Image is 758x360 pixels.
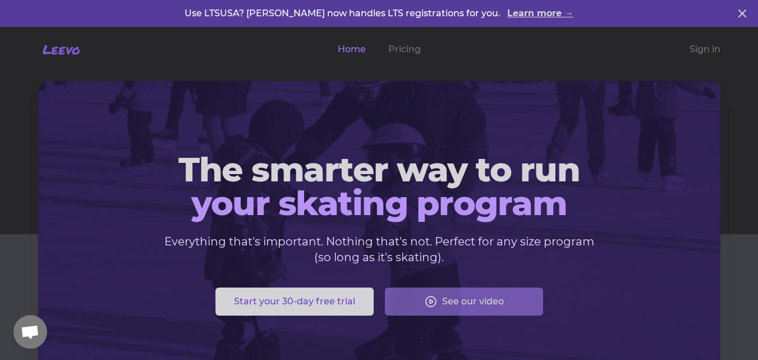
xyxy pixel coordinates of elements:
button: Start your 30-day free trial [215,288,374,316]
span: → [564,8,573,19]
a: Learn more [507,7,573,20]
div: Open chat [13,315,47,349]
button: See our video [385,288,543,316]
span: See our video [442,295,504,308]
span: The smarter way to run [56,153,702,186]
a: Pricing [388,43,421,56]
span: Use LTSUSA? [PERSON_NAME] now handles LTS registrations for you. [185,8,503,19]
a: Home [338,43,366,56]
p: Everything that's important. Nothing that's not. Perfect for any size program (so long as it's sk... [164,234,595,265]
span: your skating program [56,186,702,220]
a: Sign in [690,43,720,56]
a: Leevo [38,40,80,58]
